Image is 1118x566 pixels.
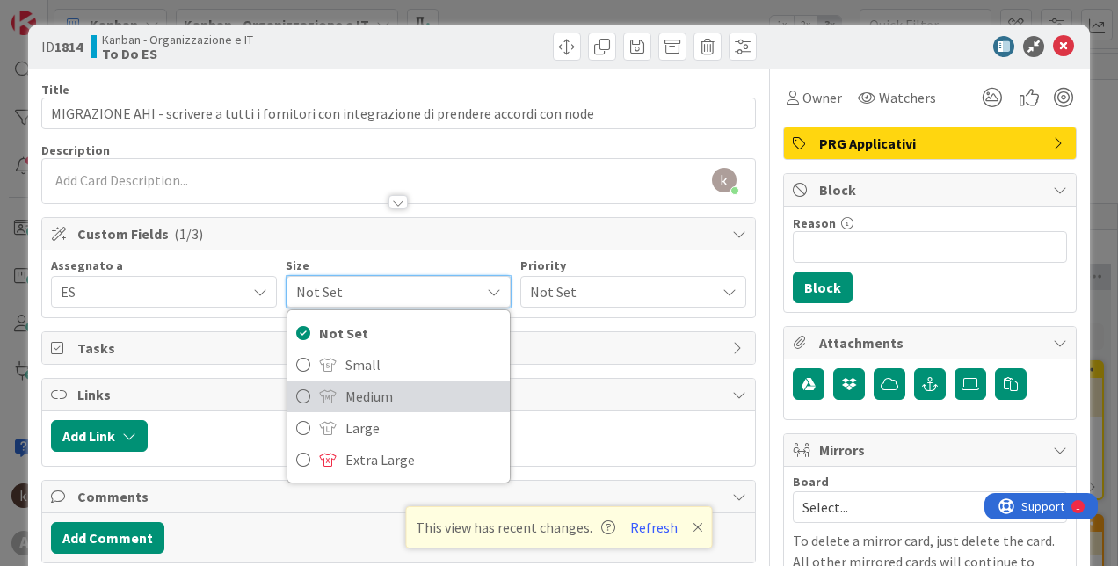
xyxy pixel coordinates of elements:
span: Select... [802,495,1027,519]
a: Not Set [287,317,510,349]
span: Tasks [77,337,723,359]
span: Not Set [319,320,501,346]
span: Watchers [879,87,936,108]
span: Support [37,3,80,24]
span: Custom Fields [77,223,723,244]
input: type card name here... [41,98,756,129]
span: ( 1/3 ) [174,225,203,243]
a: Medium [287,381,510,412]
span: Description [41,142,110,158]
b: 1814 [54,38,83,55]
span: Attachments [819,332,1044,353]
a: Extra Large [287,444,510,475]
span: Large [345,415,501,441]
button: Block [793,272,853,303]
b: To Do ES [102,47,253,61]
div: 1 [91,7,96,21]
span: Kanban - Organizzazione e IT [102,33,253,47]
label: Title [41,82,69,98]
span: PRG Applicativi [819,133,1044,154]
span: Medium [345,383,501,410]
span: Mirrors [819,439,1044,461]
span: Not Set [296,279,471,304]
span: Small [345,352,501,378]
span: Links [77,384,723,405]
span: Block [819,179,1044,200]
span: Not Set [530,279,707,304]
div: Priority [520,259,746,272]
a: Large [287,412,510,444]
label: Reason [793,215,836,231]
a: Small [287,349,510,381]
button: Add Comment [51,522,164,554]
span: ES [61,281,246,302]
button: Add Link [51,420,148,452]
span: Owner [802,87,842,108]
span: ID [41,36,83,57]
img: AAcHTtd5rm-Hw59dezQYKVkaI0MZoYjvbSZnFopdN0t8vu62=s96-c [712,168,737,192]
span: Extra Large [345,446,501,473]
div: Size [286,259,512,272]
button: Refresh [624,516,684,539]
div: Assegnato a [51,259,277,272]
span: Board [793,475,829,488]
span: This view has recent changes. [416,517,615,538]
span: Comments [77,486,723,507]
